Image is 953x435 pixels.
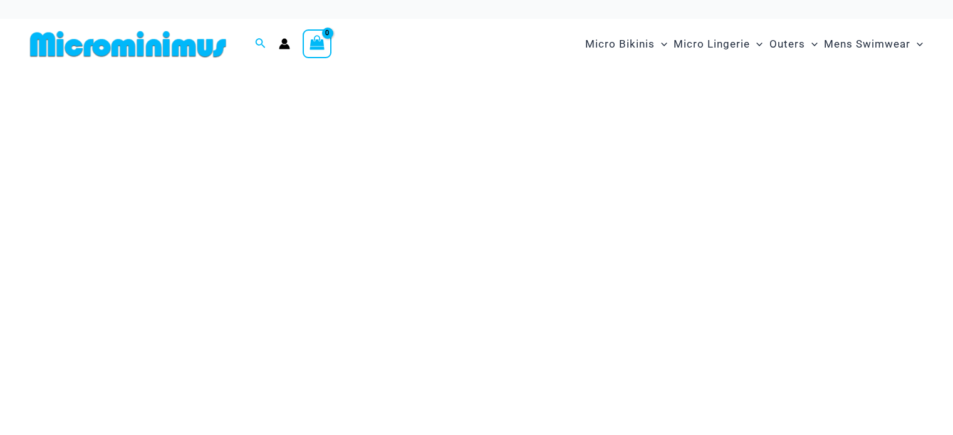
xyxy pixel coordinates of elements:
[670,25,766,63] a: Micro LingerieMenu ToggleMenu Toggle
[279,38,290,49] a: Account icon link
[750,28,763,60] span: Menu Toggle
[303,29,331,58] a: View Shopping Cart, empty
[766,25,821,63] a: OutersMenu ToggleMenu Toggle
[910,28,923,60] span: Menu Toggle
[824,28,910,60] span: Mens Swimwear
[805,28,818,60] span: Menu Toggle
[255,36,266,52] a: Search icon link
[655,28,667,60] span: Menu Toggle
[585,28,655,60] span: Micro Bikinis
[769,28,805,60] span: Outers
[674,28,750,60] span: Micro Lingerie
[25,30,231,58] img: MM SHOP LOGO FLAT
[582,25,670,63] a: Micro BikinisMenu ToggleMenu Toggle
[821,25,926,63] a: Mens SwimwearMenu ToggleMenu Toggle
[580,23,928,65] nav: Site Navigation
